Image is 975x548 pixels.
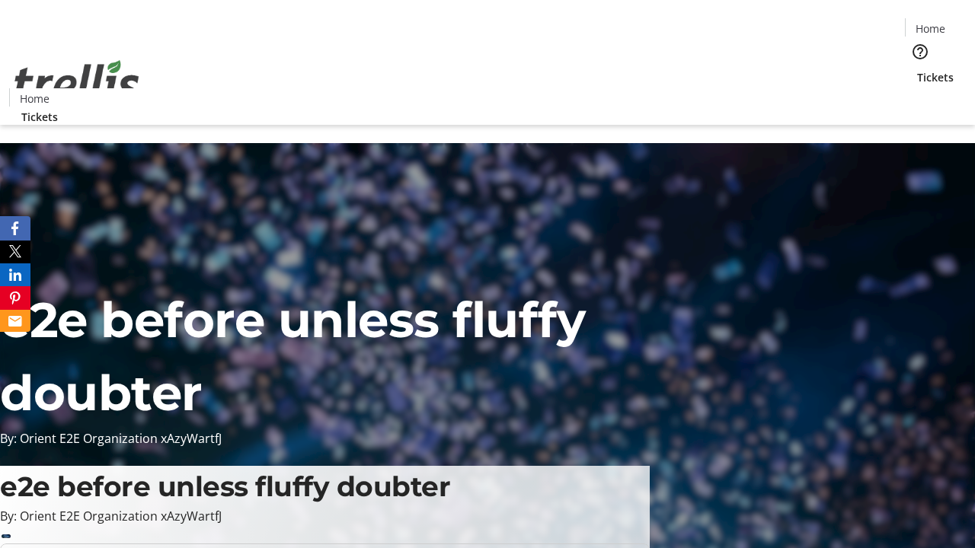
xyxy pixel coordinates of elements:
span: Home [20,91,50,107]
a: Tickets [9,109,70,125]
span: Tickets [21,109,58,125]
a: Tickets [905,69,966,85]
button: Help [905,37,935,67]
img: Orient E2E Organization xAzyWartfJ's Logo [9,43,145,119]
span: Home [916,21,945,37]
a: Home [906,21,954,37]
a: Home [10,91,59,107]
button: Cart [905,85,935,116]
span: Tickets [917,69,954,85]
